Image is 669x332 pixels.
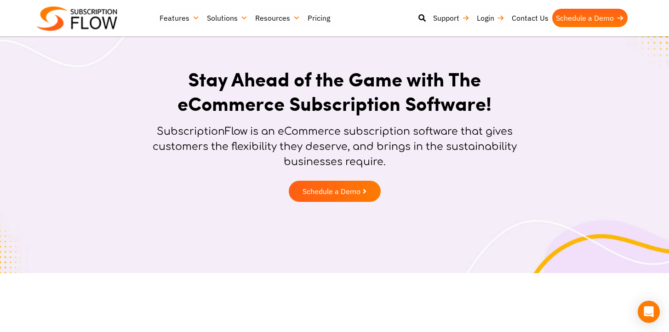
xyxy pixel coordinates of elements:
[289,181,381,202] a: Schedule a Demo
[303,188,360,195] span: Schedule a Demo
[508,9,552,27] a: Contact Us
[37,6,117,31] img: Subscriptionflow
[638,301,660,323] div: Open Intercom Messenger
[144,124,526,170] p: SubscriptionFlow is an eCommerce subscription software that gives customers the flexibility they ...
[304,9,334,27] a: Pricing
[203,9,252,27] a: Solutions
[252,9,304,27] a: Resources
[429,9,473,27] a: Support
[473,9,508,27] a: Login
[144,67,526,115] h1: Stay Ahead of the Game with The eCommerce Subscription Software!
[552,9,628,27] a: Schedule a Demo
[156,9,203,27] a: Features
